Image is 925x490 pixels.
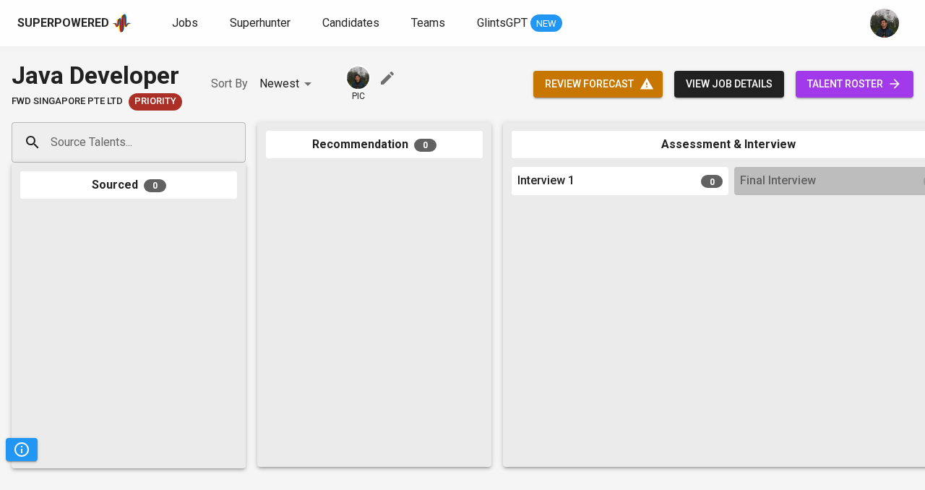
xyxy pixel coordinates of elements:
span: Teams [411,16,445,30]
span: GlintsGPT [477,16,528,30]
a: Candidates [322,14,382,33]
div: Java Developer [12,58,182,93]
span: review forecast [545,75,651,93]
div: Newest [259,71,317,98]
div: pic [345,65,371,103]
span: view job details [686,75,773,93]
a: Jobs [172,14,201,33]
img: glenn@glints.com [870,9,899,38]
span: 0 [144,179,166,192]
span: talent roster [807,75,902,93]
div: New Job received from Demand Team [129,93,182,111]
p: Sort By [211,75,248,93]
span: Priority [129,95,182,108]
img: app logo [112,12,132,34]
span: FWD Singapore Pte Ltd [12,95,123,108]
a: talent roster [796,71,913,98]
button: Pipeline Triggers [6,438,38,461]
span: Candidates [322,16,379,30]
span: 0 [414,139,436,152]
a: Teams [411,14,448,33]
span: Jobs [172,16,198,30]
div: Sourced [20,171,237,199]
span: NEW [530,17,562,31]
span: Final Interview [740,173,816,189]
a: GlintsGPT NEW [477,14,562,33]
button: Open [238,141,241,144]
button: review forecast [533,71,663,98]
div: Superpowered [17,15,109,32]
p: Newest [259,75,299,93]
button: view job details [674,71,784,98]
div: Recommendation [266,131,483,159]
a: Superpoweredapp logo [17,12,132,34]
span: Superhunter [230,16,291,30]
span: 0 [701,175,723,188]
a: Superhunter [230,14,293,33]
img: glenn@glints.com [347,66,369,89]
span: Interview 1 [517,173,575,189]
